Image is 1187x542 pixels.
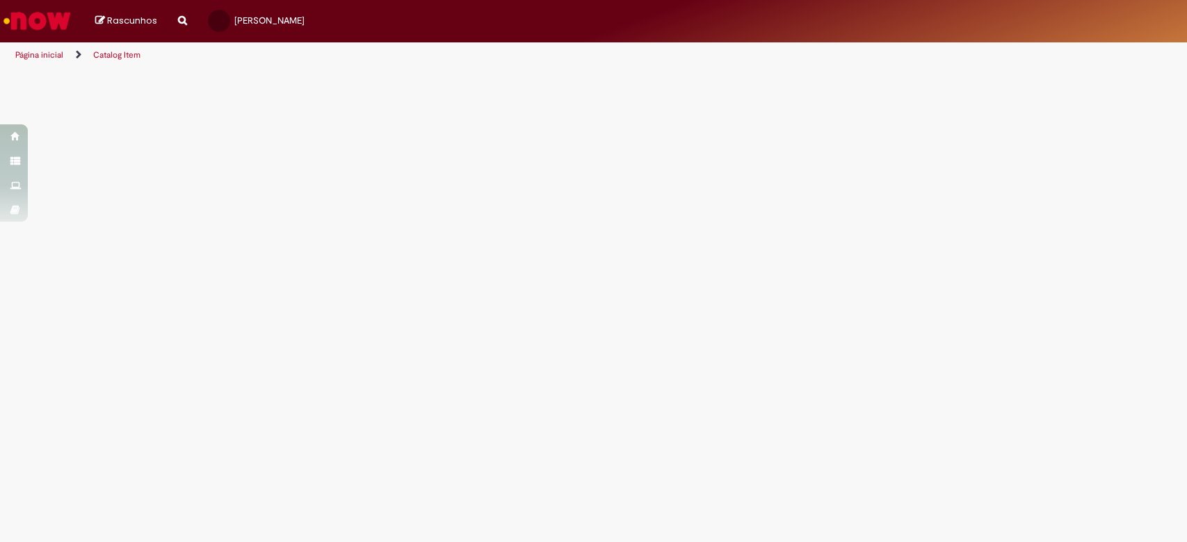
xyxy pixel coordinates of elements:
img: ServiceNow [1,7,73,35]
a: Rascunhos [95,15,157,28]
ul: Trilhas de página [10,42,781,68]
span: [PERSON_NAME] [234,15,305,26]
a: Catalog Item [93,49,140,60]
a: Página inicial [15,49,63,60]
span: Rascunhos [107,14,157,27]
